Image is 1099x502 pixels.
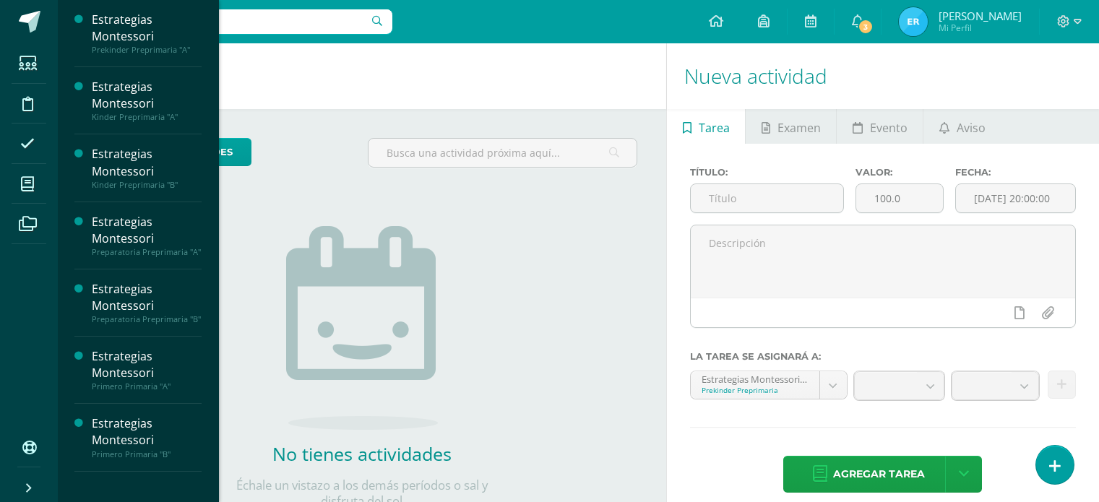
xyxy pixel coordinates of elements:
[92,449,202,459] div: Primero Primaria "B"
[92,348,202,391] a: Estrategias MontessoriPrimero Primaria "A"
[67,9,392,34] input: Busca un usuario...
[691,184,843,212] input: Título
[92,281,202,314] div: Estrategias Montessori
[956,184,1075,212] input: Fecha de entrega
[899,7,928,36] img: 93a554a7470ca96610ae1a373d60df86.png
[92,214,202,257] a: Estrategias MontessoriPreparatoria Preprimaria "A"
[699,111,730,145] span: Tarea
[92,314,202,324] div: Preparatoria Preprimaria "B"
[833,456,925,492] span: Agregar tarea
[777,111,821,145] span: Examen
[939,22,1022,34] span: Mi Perfil
[690,351,1076,362] label: La tarea se asignará a:
[92,415,202,459] a: Estrategias MontessoriPrimero Primaria "B"
[667,109,745,144] a: Tarea
[92,281,202,324] a: Estrategias MontessoriPreparatoria Preprimaria "B"
[684,43,1082,109] h1: Nueva actividad
[92,247,202,257] div: Preparatoria Preprimaria "A"
[92,415,202,449] div: Estrategias Montessori
[856,167,944,178] label: Valor:
[92,45,202,55] div: Prekinder Preprimaria "A"
[92,112,202,122] div: Kinder Preprimaria "A"
[939,9,1022,23] span: [PERSON_NAME]
[92,12,202,55] a: Estrategias MontessoriPrekinder Preprimaria "A"
[286,226,438,430] img: no_activities.png
[217,441,507,466] h2: No tienes actividades
[702,371,809,385] div: Estrategias Montessori 'A'
[837,109,923,144] a: Evento
[92,348,202,381] div: Estrategias Montessori
[92,146,202,179] div: Estrategias Montessori
[923,109,1001,144] a: Aviso
[75,43,649,109] h1: Actividades
[858,19,874,35] span: 3
[870,111,908,145] span: Evento
[92,214,202,247] div: Estrategias Montessori
[92,12,202,45] div: Estrategias Montessori
[92,381,202,391] div: Primero Primaria "A"
[92,79,202,122] a: Estrategias MontessoriKinder Preprimaria "A"
[856,184,943,212] input: Puntos máximos
[957,111,986,145] span: Aviso
[92,146,202,189] a: Estrategias MontessoriKinder Preprimaria "B"
[702,385,809,395] div: Prekinder Preprimaria
[746,109,836,144] a: Examen
[690,167,844,178] label: Título:
[92,79,202,112] div: Estrategias Montessori
[955,167,1076,178] label: Fecha:
[691,371,847,399] a: Estrategias Montessori 'A'Prekinder Preprimaria
[92,180,202,190] div: Kinder Preprimaria "B"
[369,139,637,167] input: Busca una actividad próxima aquí...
